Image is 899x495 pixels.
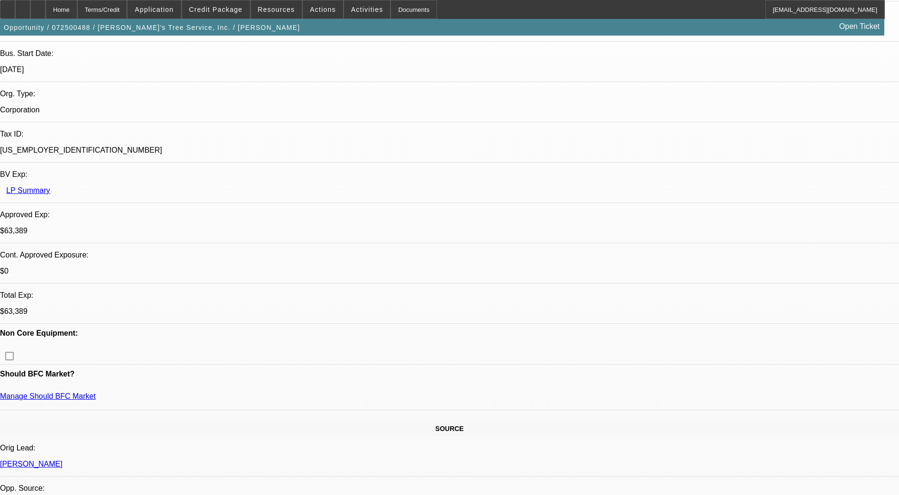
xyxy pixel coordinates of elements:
span: Actions [310,6,336,13]
span: Opportunity / 072500488 / [PERSON_NAME]'s Tree Service, Inc. / [PERSON_NAME] [4,24,300,31]
span: SOURCE [436,425,464,432]
span: Credit Package [189,6,243,13]
a: LP Summary [6,186,50,194]
button: Actions [303,0,343,18]
span: Application [135,6,173,13]
a: Open Ticket [835,18,883,35]
span: Activities [351,6,383,13]
span: Resources [258,6,295,13]
button: Application [127,0,181,18]
button: Activities [344,0,390,18]
button: Resources [251,0,302,18]
button: Credit Package [182,0,250,18]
